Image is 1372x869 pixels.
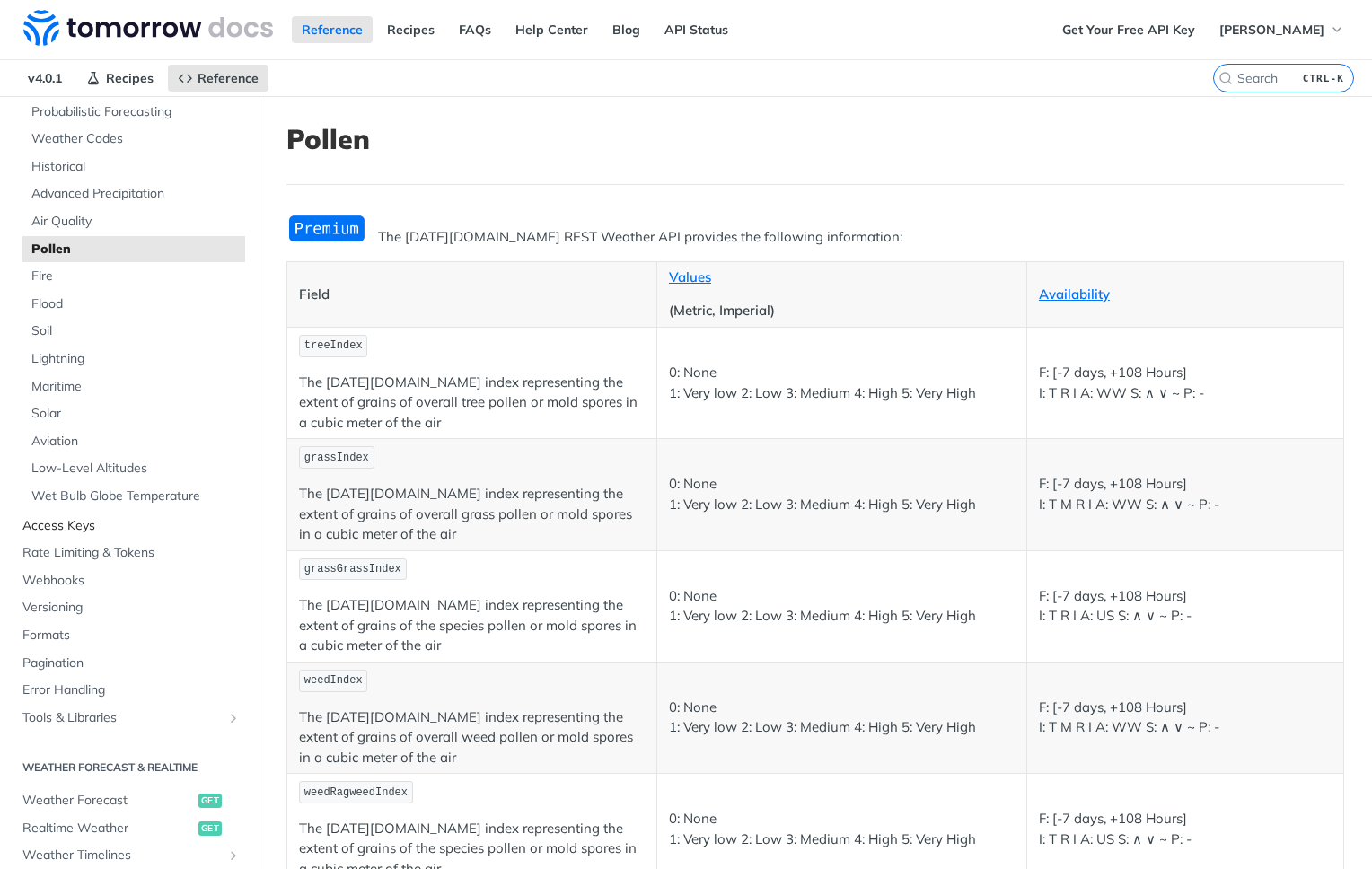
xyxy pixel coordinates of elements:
a: Pollen [22,236,245,263]
h1: Pollen [286,123,1344,155]
span: Reference [198,70,259,86]
span: Versioning [22,599,241,617]
p: The [DATE][DOMAIN_NAME] index representing the extent of grains of overall weed pollen or mold sp... [299,707,645,768]
button: [PERSON_NAME] [1209,16,1354,43]
span: Error Handling [22,681,241,699]
a: FAQs [449,16,501,43]
p: The [DATE][DOMAIN_NAME] index representing the extent of grains of the species pollen or mold spo... [299,595,645,656]
svg: Search [1218,71,1233,85]
span: Low-Level Altitudes [31,460,241,478]
span: Realtime Weather [22,820,194,838]
span: v4.0.1 [18,65,72,92]
a: Versioning [13,594,245,621]
span: Air Quality [31,213,241,231]
span: weedIndex [304,674,363,687]
kbd: CTRL-K [1298,69,1349,87]
span: Aviation [31,433,241,451]
span: Tools & Libraries [22,709,222,727]
a: Realtime Weatherget [13,815,245,842]
span: Pollen [31,241,241,259]
p: 0: None 1: Very low 2: Low 3: Medium 4: High 5: Very High [669,809,1015,849]
span: Weather Codes [31,130,241,148]
span: weedRagweedIndex [304,786,408,799]
p: The [DATE][DOMAIN_NAME] index representing the extent of grains of overall tree pollen or mold sp... [299,373,645,434]
a: Reference [292,16,373,43]
button: Show subpages for Tools & Libraries [226,711,241,725]
p: F: [-7 days, +108 Hours] I: T R I A: US S: ∧ ∨ ~ P: - [1039,586,1332,627]
a: Recipes [377,16,444,43]
span: grassGrassIndex [304,563,401,575]
span: Historical [31,158,241,176]
span: Flood [31,295,241,313]
a: Get Your Free API Key [1052,16,1205,43]
a: Recipes [76,65,163,92]
span: get [198,821,222,836]
a: Weather TimelinesShow subpages for Weather Timelines [13,842,245,869]
h2: Weather Forecast & realtime [13,759,245,776]
a: Weather Forecastget [13,787,245,814]
a: Values [669,268,711,285]
p: 0: None 1: Very low 2: Low 3: Medium 4: High 5: Very High [669,698,1015,738]
span: Recipes [106,70,154,86]
span: grassIndex [304,452,369,464]
a: Rate Limiting & Tokens [13,540,245,566]
p: F: [-7 days, +108 Hours] I: T M R I A: WW S: ∧ ∨ ~ P: - [1039,698,1332,738]
span: Formats [22,627,241,645]
p: Field [299,285,645,305]
p: The [DATE][DOMAIN_NAME] index representing the extent of grains of overall grass pollen or mold s... [299,484,645,545]
a: Solar [22,400,245,427]
a: Reference [168,65,268,92]
span: [PERSON_NAME] [1219,22,1324,38]
a: Access Keys [13,513,245,540]
a: Probabilistic Forecasting [22,99,245,126]
a: Help Center [506,16,598,43]
img: Tomorrow.io Weather API Docs [23,10,273,46]
span: Rate Limiting & Tokens [22,544,241,562]
a: Blog [602,16,650,43]
span: Soil [31,322,241,340]
p: 0: None 1: Very low 2: Low 3: Medium 4: High 5: Very High [669,474,1015,514]
span: Webhooks [22,572,241,590]
a: Maritime [22,373,245,400]
p: 0: None 1: Very low 2: Low 3: Medium 4: High 5: Very High [669,363,1015,403]
p: The [DATE][DOMAIN_NAME] REST Weather API provides the following information: [286,227,1344,248]
span: Fire [31,268,241,285]
span: Lightning [31,350,241,368]
p: F: [-7 days, +108 Hours] I: T R I A: WW S: ∧ ∨ ~ P: - [1039,363,1332,403]
p: F: [-7 days, +108 Hours] I: T M R I A: WW S: ∧ ∨ ~ P: - [1039,474,1332,514]
button: Show subpages for Weather Timelines [226,848,241,863]
span: Pagination [22,654,241,672]
a: Aviation [22,428,245,455]
a: Low-Level Altitudes [22,455,245,482]
span: Wet Bulb Globe Temperature [31,487,241,505]
span: Weather Forecast [22,792,194,810]
span: get [198,794,222,808]
span: Solar [31,405,241,423]
a: Fire [22,263,245,290]
span: Advanced Precipitation [31,185,241,203]
span: Access Keys [22,517,241,535]
a: Flood [22,291,245,318]
a: Wet Bulb Globe Temperature [22,483,245,510]
a: Historical [22,154,245,180]
span: Weather Timelines [22,847,222,865]
p: (Metric, Imperial) [669,301,1015,321]
a: Webhooks [13,567,245,594]
a: Advanced Precipitation [22,180,245,207]
span: treeIndex [304,339,363,352]
a: Pagination [13,650,245,677]
a: Lightning [22,346,245,373]
a: Tools & LibrariesShow subpages for Tools & Libraries [13,705,245,732]
a: Formats [13,622,245,649]
a: API Status [655,16,738,43]
a: Availability [1039,285,1110,303]
p: F: [-7 days, +108 Hours] I: T R I A: US S: ∧ ∨ ~ P: - [1039,809,1332,849]
span: Maritime [31,378,241,396]
a: Weather Codes [22,126,245,153]
a: Error Handling [13,677,245,704]
a: Air Quality [22,208,245,235]
span: Probabilistic Forecasting [31,103,241,121]
a: Soil [22,318,245,345]
p: 0: None 1: Very low 2: Low 3: Medium 4: High 5: Very High [669,586,1015,627]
